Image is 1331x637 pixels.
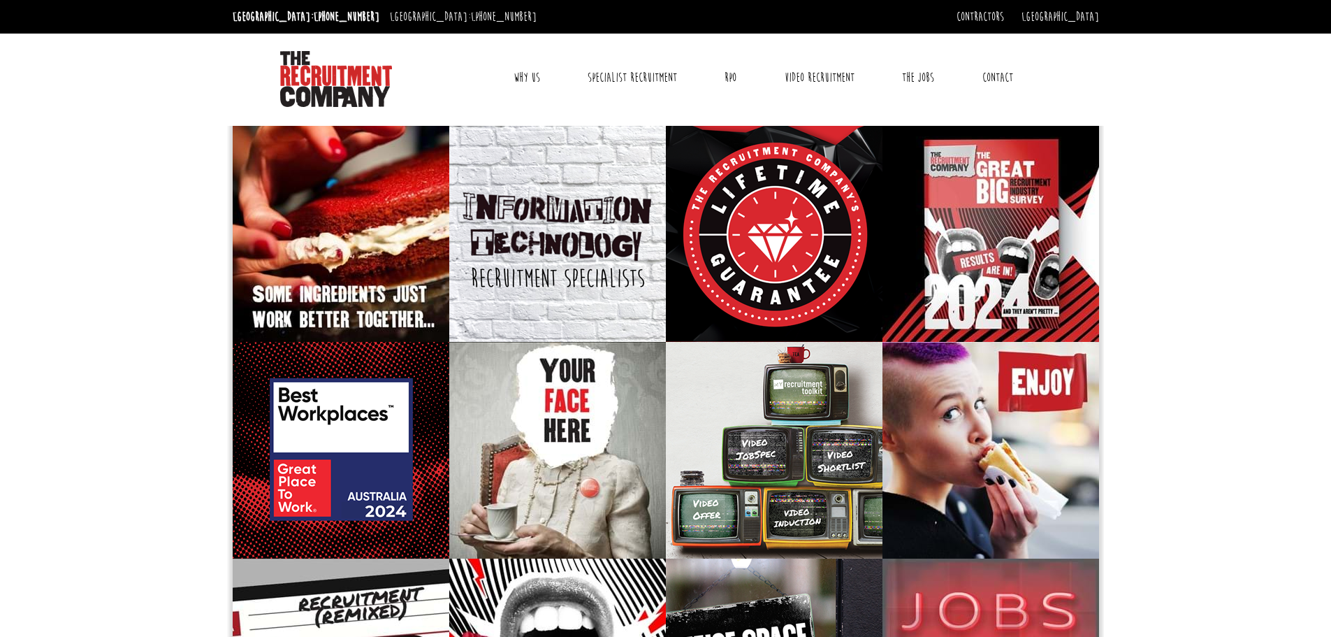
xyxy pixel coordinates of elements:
[314,9,379,24] a: [PHONE_NUMBER]
[714,60,747,95] a: RPO
[471,9,537,24] a: [PHONE_NUMBER]
[774,60,865,95] a: Video Recruitment
[503,60,551,95] a: Why Us
[229,6,383,28] li: [GEOGRAPHIC_DATA]:
[1021,9,1099,24] a: [GEOGRAPHIC_DATA]
[892,60,945,95] a: The Jobs
[280,51,392,107] img: The Recruitment Company
[972,60,1024,95] a: Contact
[386,6,540,28] li: [GEOGRAPHIC_DATA]:
[957,9,1004,24] a: Contractors
[577,60,688,95] a: Specialist Recruitment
